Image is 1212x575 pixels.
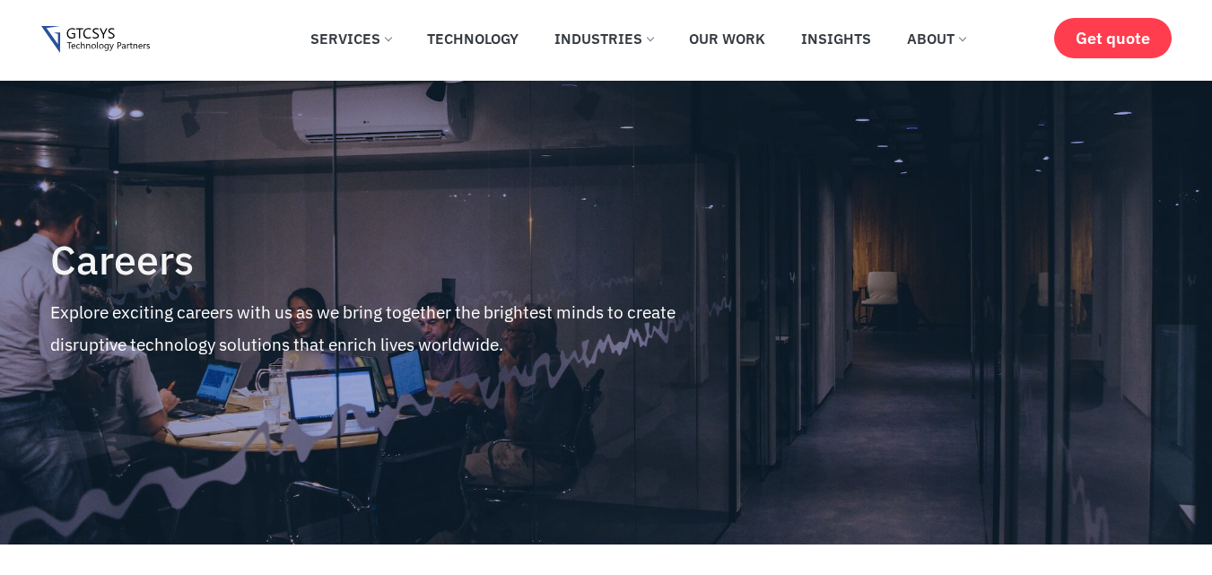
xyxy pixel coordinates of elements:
[50,238,739,283] h4: Careers
[1076,29,1150,48] span: Get quote
[50,296,739,361] p: Explore exciting careers with us as we bring together the brightest minds to create disruptive te...
[297,19,405,58] a: Services
[541,19,667,58] a: Industries
[894,19,979,58] a: About
[788,19,885,58] a: Insights
[676,19,779,58] a: Our Work
[414,19,532,58] a: Technology
[41,26,150,54] img: Gtcsys logo
[1054,18,1172,58] a: Get quote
